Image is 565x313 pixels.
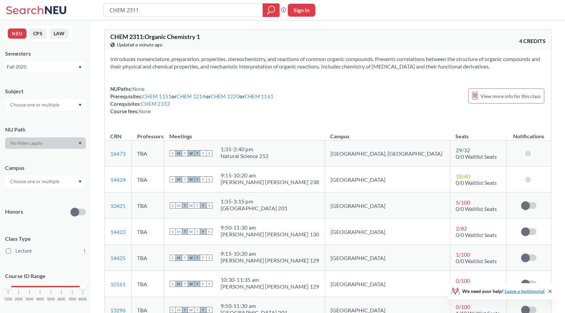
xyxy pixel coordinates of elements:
span: T [194,150,200,156]
span: S [170,176,176,182]
p: Honors [5,208,23,216]
svg: Dropdown arrow [78,142,82,145]
a: Leave a testimonial [505,288,545,294]
span: 0/0 Waitlist Seats [456,206,497,212]
td: TBA [132,193,164,219]
span: F [200,307,206,313]
span: T [194,281,200,287]
a: 10161 [110,281,126,287]
svg: Dropdown arrow [78,180,82,183]
span: S [170,202,176,209]
span: W [188,281,194,287]
svg: magnifying glass [267,5,275,15]
a: CHEM 1220 [211,93,240,99]
span: T [182,281,188,287]
span: M [176,202,182,209]
div: CRN [110,133,121,140]
span: Updated a minute ago [117,41,162,48]
a: 10421 [110,202,126,209]
span: F [200,229,206,235]
div: Dropdown arrow [5,137,86,149]
span: W [188,307,194,313]
td: [GEOGRAPHIC_DATA] [325,219,450,245]
span: 0/0 Waitlist Seats [456,153,497,160]
div: Subject [5,87,86,95]
span: 1 [83,247,86,255]
span: None [139,108,151,114]
span: 8000 [79,297,87,301]
span: W [188,176,194,182]
span: S [206,307,212,313]
a: CHEM 2312 [141,101,170,107]
span: M [176,176,182,182]
a: CHEM 1161 [245,93,274,99]
span: F [200,255,206,261]
span: 0 / 100 [456,304,470,310]
span: M [176,255,182,261]
span: 0/0 Waitlist Seats [456,179,497,186]
div: [GEOGRAPHIC_DATA] 201 [221,205,287,212]
span: 1000 [4,297,12,301]
span: S [170,307,176,313]
button: Sign In [288,4,315,17]
span: 4 CREDITS [519,37,546,45]
span: 0/0 Waitlist Seats [456,258,497,264]
span: Class Type [5,235,86,242]
div: Semesters [5,50,86,57]
button: NEU [8,28,26,39]
a: 14423 [110,229,126,235]
span: None [132,86,145,92]
input: Choose one or multiple [7,177,64,185]
div: magnifying glass [263,3,280,17]
span: T [194,255,200,261]
td: [GEOGRAPHIC_DATA] [325,167,450,193]
svg: Dropdown arrow [78,104,82,106]
span: 0 / 100 [456,277,470,284]
span: T [194,229,200,235]
span: 0/0 Waitlist Seats [456,232,497,238]
a: CHEM 1151 [143,93,171,99]
span: M [176,307,182,313]
span: S [206,255,212,261]
a: 14424 [110,176,126,183]
td: [GEOGRAPHIC_DATA] [325,193,450,219]
span: T [182,176,188,182]
th: Professors [132,126,164,140]
span: F [200,202,206,209]
span: W [188,229,194,235]
td: TBA [132,271,164,297]
span: We need your help! [462,289,545,294]
div: Natural Science 212 [221,153,269,159]
span: 3000 [25,297,34,301]
span: 29 / 32 [456,147,470,153]
div: [PERSON_NAME] [PERSON_NAME] 238 [221,179,319,185]
td: TBA [132,245,164,271]
span: S [206,281,212,287]
span: 18 / 40 [456,173,470,179]
a: 14425 [110,255,126,261]
div: 9:15 - 10:20 am [221,250,319,257]
span: T [182,229,188,235]
a: 16473 [110,150,126,157]
td: [GEOGRAPHIC_DATA], [GEOGRAPHIC_DATA] [325,140,450,167]
span: T [194,307,200,313]
span: 1 / 100 [456,251,470,258]
span: T [194,202,200,209]
span: T [182,307,188,313]
span: 5000 [47,297,55,301]
span: W [188,255,194,261]
div: [PERSON_NAME] [PERSON_NAME] 129 [221,283,319,290]
div: Fall 2025 [7,63,78,71]
div: 1:35 - 2:40 pm [221,146,269,153]
span: 4000 [36,297,44,301]
div: 10:30 - 11:35 am [221,276,319,283]
button: LAW [50,28,69,39]
span: W [188,202,194,209]
span: M [176,150,182,156]
span: S [206,150,212,156]
span: M [176,229,182,235]
input: Class, professor, course number, "phrase" [109,4,258,16]
th: Notifications [506,126,551,140]
div: [PERSON_NAME] [PERSON_NAME] 129 [221,257,319,264]
div: [PERSON_NAME] [PERSON_NAME] 130 [221,231,319,238]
